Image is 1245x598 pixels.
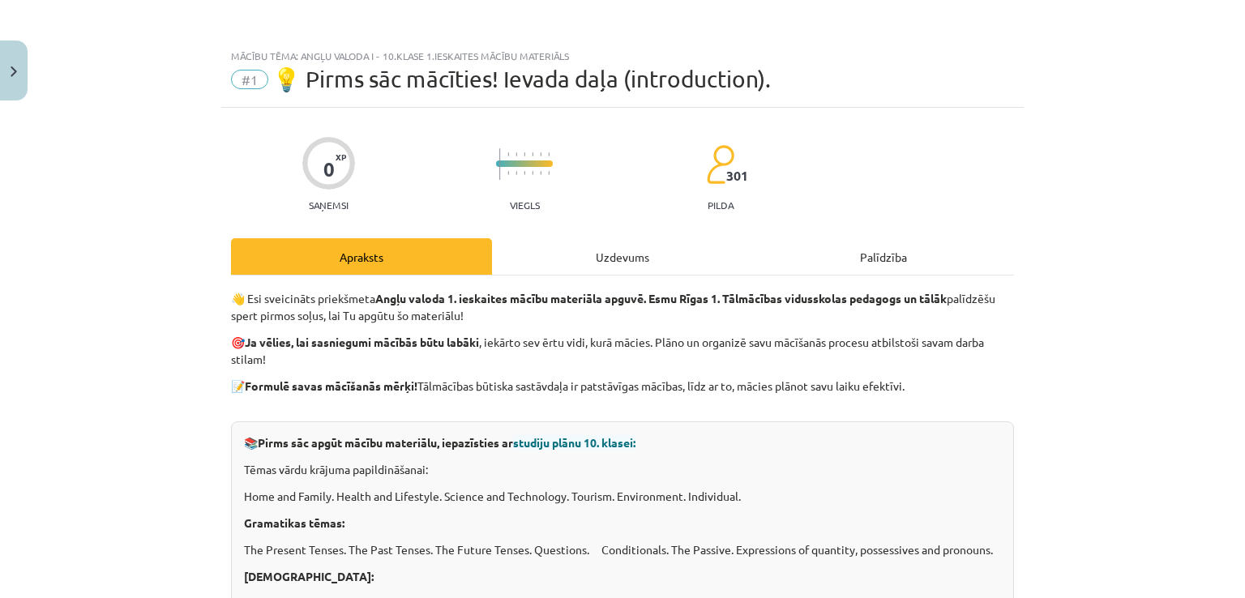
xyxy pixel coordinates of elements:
p: The Present Tenses. The Past Tenses. The Future Tenses. Questions. Conditionals. The Passive. Exp... [244,541,1001,558]
img: icon-short-line-57e1e144782c952c97e751825c79c345078a6d821885a25fce030b3d8c18986b.svg [507,171,509,175]
p: 👋 Esi sveicināts priekšmeta palīdzēšu spert pirmos soļus, lai Tu apgūtu šo materiālu! [231,290,1014,324]
p: Tēmas vārdu krājuma papildināšanai: [244,461,1001,478]
img: icon-short-line-57e1e144782c952c97e751825c79c345078a6d821885a25fce030b3d8c18986b.svg [540,152,541,156]
div: Uzdevums [492,238,753,275]
strong: Formulē savas mācīšanās mērķi! [245,378,417,393]
p: Saņemsi [302,199,355,211]
img: icon-short-line-57e1e144782c952c97e751825c79c345078a6d821885a25fce030b3d8c18986b.svg [524,152,525,156]
img: icon-short-line-57e1e144782c952c97e751825c79c345078a6d821885a25fce030b3d8c18986b.svg [532,171,533,175]
img: icon-close-lesson-0947bae3869378f0d4975bcd49f059093ad1ed9edebbc8119c70593378902aed.svg [11,66,17,77]
p: Home and Family. Health and Lifestyle. Science and Technology. Tourism. Environment. Individual. [244,488,1001,505]
div: Palīdzība [753,238,1014,275]
p: pilda [708,199,734,211]
strong: Angļu valoda 1. ieskaites mācību materiāla apguvē. Esmu Rīgas 1. Tālmācības vidusskolas pedagogs ... [375,291,947,305]
span: #1 [231,70,268,89]
img: icon-long-line-d9ea69661e0d244f92f715978eff75569469978d946b2353a9bb055b3ed8787d.svg [499,148,501,180]
img: icon-short-line-57e1e144782c952c97e751825c79c345078a6d821885a25fce030b3d8c18986b.svg [548,171,550,175]
img: icon-short-line-57e1e144782c952c97e751825c79c345078a6d821885a25fce030b3d8c18986b.svg [516,171,517,175]
span: 301 [726,169,748,183]
p: 📚 [244,434,1001,451]
img: icon-short-line-57e1e144782c952c97e751825c79c345078a6d821885a25fce030b3d8c18986b.svg [524,171,525,175]
img: students-c634bb4e5e11cddfef0936a35e636f08e4e9abd3cc4e673bd6f9a4125e45ecb1.svg [706,144,734,185]
img: icon-short-line-57e1e144782c952c97e751825c79c345078a6d821885a25fce030b3d8c18986b.svg [516,152,517,156]
strong: [DEMOGRAPHIC_DATA]: [244,569,374,583]
div: Apraksts [231,238,492,275]
strong: Gramatikas tēmas: [244,515,344,530]
p: Viegls [510,199,540,211]
span: 💡 Pirms sāc mācīties! Ievada daļa (introduction). [272,66,771,92]
p: 📝 Tālmācības būtiska sastāvdaļa ir patstāvīgas mācības, līdz ar to, mācies plānot savu laiku efek... [231,378,1014,412]
p: 🎯 , iekārto sev ērtu vidi, kurā mācies. Plāno un organizē savu mācīšanās procesu atbilstoši savam... [231,334,1014,368]
strong: Pirms sāc apgūt mācību materiālu, iepazīsties ar [258,435,635,450]
span: XP [336,152,346,161]
img: icon-short-line-57e1e144782c952c97e751825c79c345078a6d821885a25fce030b3d8c18986b.svg [540,171,541,175]
img: icon-short-line-57e1e144782c952c97e751825c79c345078a6d821885a25fce030b3d8c18986b.svg [532,152,533,156]
div: Mācību tēma: Angļu valoda i - 10.klase 1.ieskaites mācību materiāls [231,50,1014,62]
div: 0 [323,158,335,181]
strong: Ja vēlies, lai sasniegumi mācībās būtu labāki [245,335,479,349]
img: icon-short-line-57e1e144782c952c97e751825c79c345078a6d821885a25fce030b3d8c18986b.svg [548,152,550,156]
img: icon-short-line-57e1e144782c952c97e751825c79c345078a6d821885a25fce030b3d8c18986b.svg [507,152,509,156]
span: studiju plānu 10. klasei: [513,435,635,450]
